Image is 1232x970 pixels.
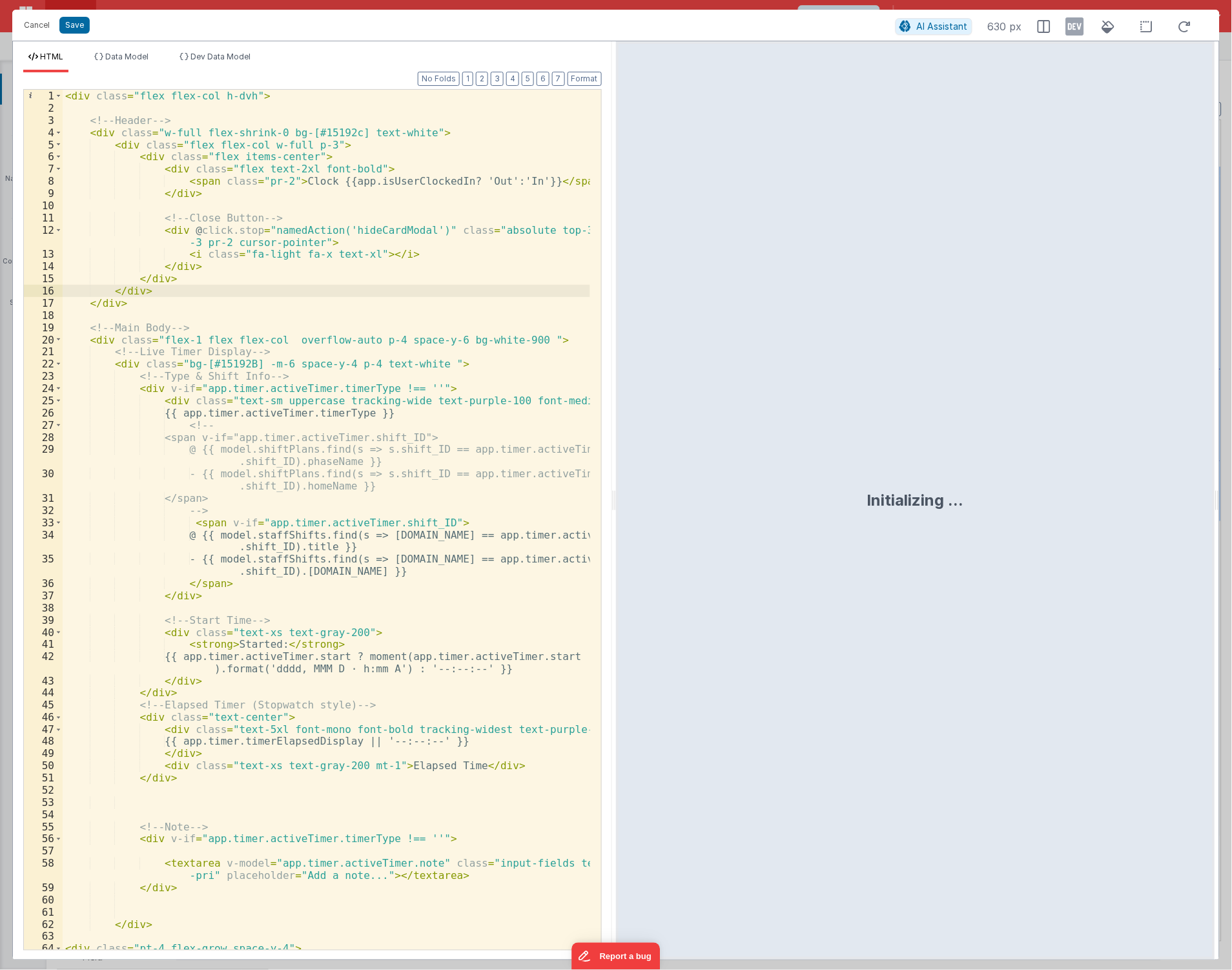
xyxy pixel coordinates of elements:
[24,699,63,712] div: 45
[24,309,63,322] div: 18
[537,72,549,86] button: 6
[24,187,63,200] div: 9
[24,395,63,407] div: 25
[24,907,63,919] div: 61
[24,407,63,419] div: 26
[24,260,63,273] div: 14
[24,285,63,297] div: 16
[24,712,63,724] div: 46
[190,52,251,61] span: Dev Data Model
[476,72,488,86] button: 2
[24,772,63,785] div: 51
[24,553,63,577] div: 35
[24,334,63,346] div: 20
[522,72,534,86] button: 5
[24,358,63,370] div: 22
[24,894,63,907] div: 60
[552,72,565,86] button: 7
[24,346,63,358] div: 21
[418,72,460,86] button: No Folds
[568,72,602,86] button: Format
[24,127,63,139] div: 4
[24,760,63,772] div: 50
[24,175,63,187] div: 8
[40,52,63,61] span: HTML
[24,882,63,894] div: 59
[24,370,63,382] div: 23
[24,687,63,699] div: 44
[24,139,63,151] div: 5
[24,797,63,809] div: 53
[24,163,63,175] div: 7
[24,675,63,687] div: 43
[24,504,63,517] div: 32
[24,833,63,845] div: 56
[24,468,63,492] div: 30
[988,19,1022,34] span: 630 px
[24,431,63,444] div: 28
[896,18,972,35] button: AI Assistant
[24,724,63,736] div: 47
[24,382,63,395] div: 24
[24,529,63,553] div: 34
[24,150,63,163] div: 6
[24,748,63,760] div: 49
[24,114,63,127] div: 3
[24,626,63,639] div: 40
[24,919,63,931] div: 62
[24,602,63,614] div: 38
[24,590,63,602] div: 37
[24,821,63,834] div: 55
[24,577,63,590] div: 36
[572,943,661,970] iframe: Marker.io feedback button
[105,52,149,61] span: Data Model
[24,785,63,797] div: 52
[491,72,504,86] button: 3
[24,809,63,821] div: 54
[24,273,63,285] div: 15
[24,248,63,260] div: 13
[24,102,63,114] div: 2
[24,517,63,529] div: 33
[24,212,63,224] div: 11
[24,443,63,468] div: 29
[24,200,63,212] div: 10
[24,419,63,431] div: 27
[917,21,968,32] span: AI Assistant
[867,490,964,511] div: Initializing ...
[24,845,63,858] div: 57
[24,858,63,882] div: 58
[24,931,63,943] div: 63
[24,297,63,309] div: 17
[59,17,90,34] button: Save
[24,322,63,334] div: 19
[24,736,63,748] div: 48
[24,650,63,675] div: 42
[24,614,63,626] div: 39
[24,224,63,249] div: 12
[24,492,63,504] div: 31
[24,638,63,650] div: 41
[24,90,63,102] div: 1
[506,72,519,86] button: 4
[462,72,473,86] button: 1
[17,16,56,34] button: Cancel
[24,943,63,955] div: 64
